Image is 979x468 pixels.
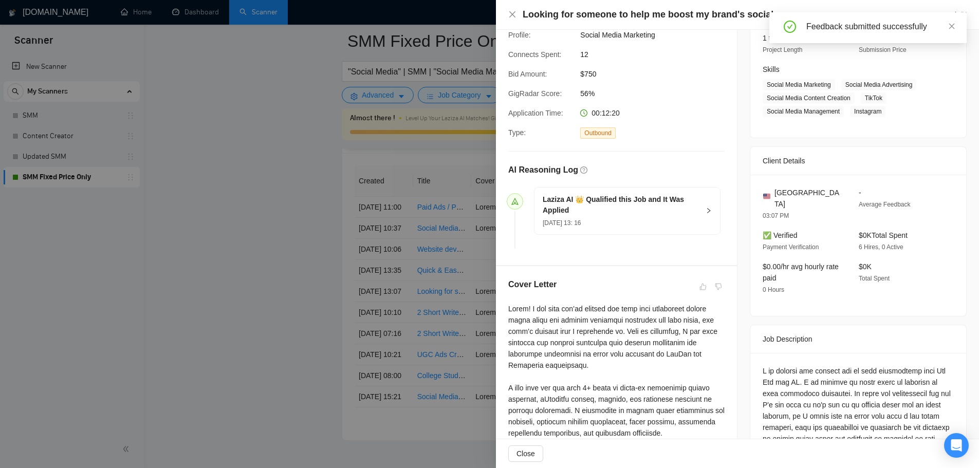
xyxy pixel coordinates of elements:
div: Client Details [763,147,954,175]
span: Social Media Management [763,106,844,117]
span: Social Media Marketing [580,29,734,41]
span: 12 [580,49,734,60]
span: 0 Hours [763,286,784,293]
span: Skills [763,65,780,73]
span: Connects Spent: [508,50,562,59]
span: 6 Hires, 0 Active [859,244,903,251]
span: $0K Total Spent [859,231,908,239]
a: Go to Upworkexport [914,11,967,19]
span: $750 [580,68,734,80]
div: Job Description [763,325,954,353]
span: Total Spent [859,275,890,282]
span: Application Time: [508,109,563,117]
span: close [948,23,955,30]
span: question-circle [580,166,587,174]
span: 1 to 3 months [763,34,806,42]
span: Social Media Content Creation [763,92,855,104]
span: Outbound [580,127,616,139]
span: $0.00/hr avg hourly rate paid [763,263,839,282]
span: 00:12:20 [592,109,620,117]
button: Close [508,10,516,19]
span: 56% [580,88,734,99]
span: check-circle [784,21,796,33]
span: Social Media Advertising [841,79,917,90]
span: Type: [508,128,526,137]
span: Profile: [508,31,531,39]
span: Project Length [763,46,802,53]
img: 🇺🇸 [763,193,770,200]
h5: AI Reasoning Log [508,164,578,176]
span: close [508,10,516,18]
div: Feedback submitted successfully [806,21,954,33]
span: Close [516,448,535,459]
span: Average Feedback [859,201,911,208]
span: $0K [859,263,872,271]
span: Instagram [850,106,885,117]
span: [DATE] 13: 16 [543,219,581,227]
span: Bid Amount: [508,70,547,78]
span: send [511,198,519,205]
button: Close [508,445,543,462]
div: Open Intercom Messenger [944,433,969,458]
span: 03:07 PM [763,212,789,219]
span: ✅ Verified [763,231,798,239]
h4: Looking for someone to help me boost my brand's socials [523,8,779,21]
h5: Laziza AI 👑 Qualified this Job and It Was Applied [543,194,699,216]
span: clock-circle [580,109,587,117]
span: [GEOGRAPHIC_DATA] [774,187,842,210]
span: right [706,208,712,214]
span: TikTok [861,92,886,104]
span: Payment Verification [763,244,819,251]
span: GigRadar Score: [508,89,562,98]
h5: Cover Letter [508,278,557,291]
span: - [859,189,861,197]
span: Social Media Marketing [763,79,835,90]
